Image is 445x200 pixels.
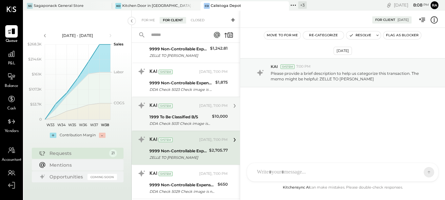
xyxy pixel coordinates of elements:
[57,123,66,127] text: W34
[334,47,352,55] div: [DATE]
[383,31,421,39] button: Flag as Blocker
[296,64,311,69] span: 7:00 PM
[68,123,76,127] text: W35
[303,31,344,39] button: Re-Categorize
[0,144,23,163] a: Accountant
[49,150,106,157] div: Requests
[114,42,124,46] text: Sales
[212,113,228,120] div: $10,000
[149,114,210,120] div: 1999 To Be Classified B/S
[50,133,56,138] div: +
[409,2,422,8] span: 8 : 08
[0,93,23,112] a: Cash
[159,104,173,108] div: System
[49,162,114,168] div: Mentions
[149,188,216,195] div: DDA Check 5029 Check image is not available.
[149,171,157,177] div: KAI
[346,31,374,39] button: Resolve
[109,149,117,157] div: 21
[0,70,23,89] a: Balance
[50,33,106,38] div: [DATE] - [DATE]
[101,123,109,127] text: W38
[149,148,207,154] div: 9999 Non-Controllable Expenses:Other Expenses:To Be Classified P&L
[2,157,22,163] span: Accountant
[187,17,208,24] div: Closed
[0,167,23,186] a: Teams
[209,147,228,154] div: $2,705.77
[49,174,84,180] div: Opportunities
[394,2,429,8] div: [DATE]
[199,171,228,176] div: [DATE], 7:00 PM
[114,70,124,74] text: Labor
[431,1,438,9] button: Ra
[159,172,173,176] div: System
[115,3,121,9] div: KD
[79,123,87,127] text: W36
[149,154,207,161] div: ZELLE TO [PERSON_NAME]
[149,86,213,93] div: DDA Check 5023 Check image is not available.
[199,69,228,75] div: [DATE], 7:00 PM
[386,2,392,8] div: copy link
[30,102,42,107] text: $53.7K
[159,70,173,74] div: System
[114,101,125,105] text: COGS
[149,46,208,52] div: 9999 Non-Controllable Expenses:Other Expenses:To Be Classified P&L
[99,133,106,138] div: -
[149,137,157,143] div: KAI
[264,31,301,39] button: Move to for me
[149,52,208,59] div: ZELLE TO [PERSON_NAME]
[159,138,173,142] div: System
[32,72,42,76] text: $161K
[7,106,16,112] span: Cash
[199,137,228,142] div: [DATE], 7:00 PM
[215,79,228,86] div: $1,875
[149,120,210,127] div: DDA Check 5031 Check image is not available.
[149,103,157,109] div: KAI
[281,64,295,69] div: System
[34,3,84,8] div: Sagaponack General Store
[199,103,228,108] div: [DATE], 7:00 PM
[29,87,42,92] text: $107.3K
[149,182,216,188] div: 9999 Non-Controllable Expenses:Other Expenses:To Be Classified P&L
[271,71,431,82] p: Please provide a brief description to help us categorize this transaction. The memo might be help...
[211,3,241,8] div: Calistoga Depot
[0,115,23,134] a: Vendors
[149,69,157,75] div: KAI
[218,181,228,188] div: $650
[397,18,409,22] div: [DATE]
[8,61,15,67] span: P&L
[90,123,98,127] text: W37
[160,17,186,24] div: For Client
[5,83,18,89] span: Balance
[210,45,228,52] div: $1,242.81
[204,3,210,9] div: CD
[6,180,17,186] span: Teams
[28,42,42,46] text: $268.3K
[423,3,429,7] span: pm
[271,64,278,69] span: KAI
[46,123,54,127] text: W33
[138,17,158,24] div: For Me
[6,38,18,44] span: Queue
[298,1,307,9] div: + 3
[27,3,33,9] div: SG
[39,117,42,122] text: 0
[0,48,23,67] a: P&L
[5,128,19,134] span: Vendors
[0,25,23,44] a: Queue
[60,133,96,138] div: Contribution Margin
[87,174,117,180] div: Coming Soon
[149,80,213,86] div: 9999 Non-Controllable Expenses:Other Expenses:To Be Classified P&L
[28,57,42,61] text: $214.6K
[375,18,395,22] div: For Client
[122,3,191,8] div: Kitchen Door in [GEOGRAPHIC_DATA]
